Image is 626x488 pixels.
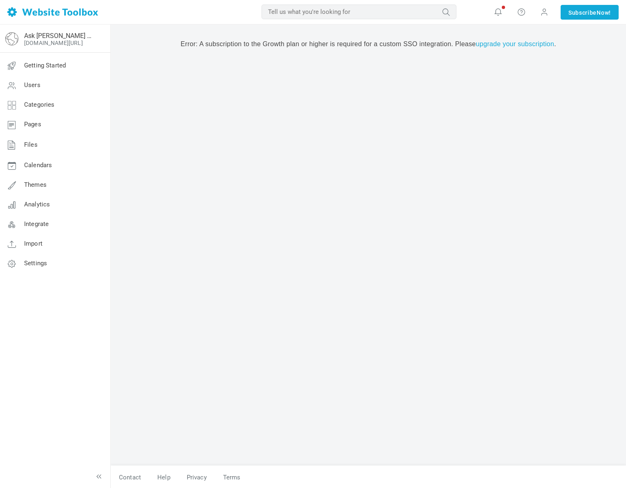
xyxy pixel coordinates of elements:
[561,5,619,20] a: SubscribeNow!
[476,40,554,47] a: upgrade your subscription
[24,141,38,148] span: Files
[24,62,66,69] span: Getting Started
[24,260,47,267] span: Settings
[24,161,52,169] span: Calendars
[24,40,83,46] a: [DOMAIN_NAME][URL]
[179,470,215,485] a: Privacy
[111,470,149,485] a: Contact
[24,201,50,208] span: Analytics
[24,181,47,188] span: Themes
[24,81,40,89] span: Users
[24,121,41,128] span: Pages
[149,470,179,485] a: Help
[215,470,241,485] a: Terms
[181,40,556,47] span: Error: A subscription to the Growth plan or higher is required for a custom SSO integration. Plea...
[24,32,95,40] a: Ask [PERSON_NAME] & [PERSON_NAME]
[5,32,18,45] img: globe-icon.png
[24,240,42,247] span: Import
[24,101,55,108] span: Categories
[262,4,456,19] input: Tell us what you're looking for
[24,220,49,228] span: Integrate
[597,8,611,17] span: Now!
